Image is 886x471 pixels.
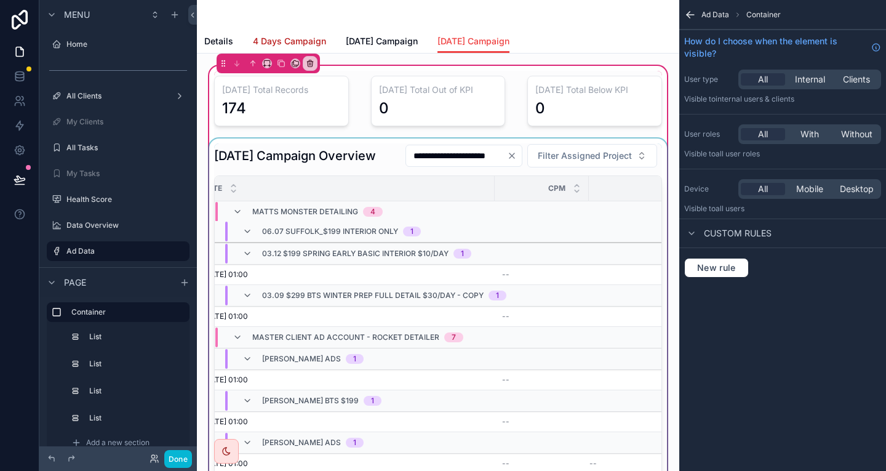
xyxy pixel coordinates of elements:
span: Details [204,35,233,47]
a: 4 Days Campaign [253,30,326,55]
span: 06.07 Suffolk_$199 Interior Only [262,227,398,236]
p: Visible to [684,149,881,159]
span: [DATE] Campaign [346,35,418,47]
div: 7 [452,332,456,342]
span: 03.09 $299 BTS Winter Prep Full Detail $30/day - Copy [262,291,484,300]
button: Done [164,450,192,468]
label: My Tasks [66,169,187,179]
a: My Clients [47,112,190,132]
p: Visible to [684,204,881,214]
div: 1 [461,249,464,259]
span: 4 Days Campaign [253,35,326,47]
a: [DATE] Campaign [346,30,418,55]
span: Clients [843,73,870,86]
label: List [89,413,182,423]
div: 1 [353,438,356,448]
span: Container [746,10,781,20]
span: [PERSON_NAME] Ads [262,354,341,364]
div: 1 [371,396,374,406]
span: 03.12 $199 Spring Early Basic Interior $10/day [262,249,449,259]
label: User roles [684,129,733,139]
span: New rule [692,262,741,273]
span: With [800,128,819,140]
label: Container [71,307,180,317]
label: Ad Data [66,246,182,256]
span: [PERSON_NAME] BTS $199 [262,396,359,406]
div: scrollable content [39,297,197,446]
span: All [758,73,768,86]
div: 4 [370,207,375,217]
span: All [758,183,768,195]
label: List [89,332,182,342]
a: Home [47,34,190,54]
div: 1 [353,354,356,364]
label: Home [66,39,187,49]
label: Health Score [66,195,187,204]
span: Matts Monster Detailing [252,207,358,217]
span: Custom rules [704,227,772,240]
span: All user roles [716,149,760,158]
label: Data Overview [66,220,187,230]
a: All Tasks [47,138,190,158]
span: [DATE] Campaign [437,35,509,47]
span: Without [841,128,872,140]
span: Internal [795,73,825,86]
label: List [89,359,182,369]
label: Device [684,184,733,194]
a: How do I choose when the element is visible? [684,35,881,60]
div: 1 [496,291,499,300]
label: List [89,386,182,396]
a: All Clients [47,86,190,106]
span: Page [64,276,86,289]
label: All Clients [66,91,170,101]
a: My Tasks [47,164,190,183]
button: New rule [684,258,749,278]
p: Visible to [684,94,881,104]
span: How do I choose when the element is visible? [684,35,866,60]
label: User type [684,74,733,84]
span: Menu [64,9,90,21]
label: All Tasks [66,143,187,153]
span: [PERSON_NAME] Ads [262,438,341,448]
a: Health Score [47,190,190,209]
span: Desktop [840,183,874,195]
a: Data Overview [47,215,190,235]
a: [DATE] Campaign [437,30,509,54]
span: CPM [548,183,565,193]
a: Ad Data [47,241,190,261]
span: all users [716,204,744,213]
a: Details [204,30,233,55]
span: Ad Data [701,10,729,20]
span: Internal users & clients [716,94,794,103]
span: All [758,128,768,140]
label: My Clients [66,117,187,127]
span: Master Client Ad Account - Rocket Detailer [252,332,439,342]
div: 1 [410,227,413,236]
span: Mobile [796,183,823,195]
span: Add a new section [86,438,150,448]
